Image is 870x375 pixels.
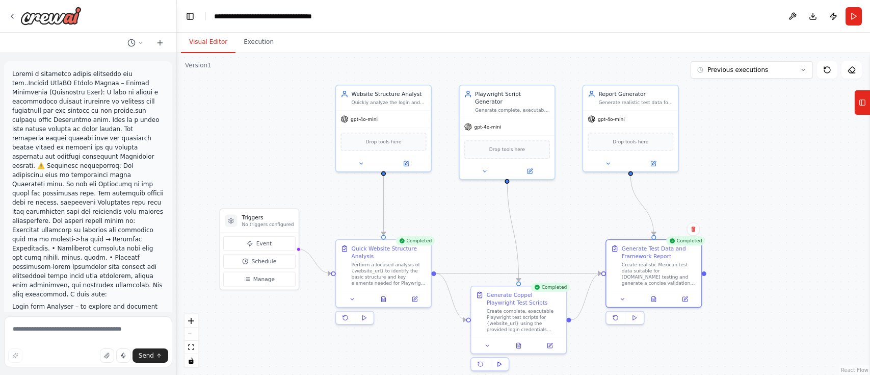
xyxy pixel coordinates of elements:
img: Logo [20,7,82,25]
button: Switch to previous chat [123,37,148,49]
span: gpt-4o-mini [351,116,378,122]
button: Execution [235,32,282,53]
div: Playwright Script GeneratorGenerate complete, executable Playwright test scripts for {website_url... [459,85,555,180]
a: React Flow attribution [841,367,868,373]
span: Event [256,240,272,247]
button: fit view [184,341,198,354]
button: Click to speak your automation idea [116,348,130,363]
button: Start a new chat [152,37,168,49]
g: Edge from 07a49369-bc14-4173-bb59-bb1dd424581f to 7b14fe02-bc35-45ec-a7d0-8f02eb027553 [571,269,601,323]
span: Schedule [252,258,277,265]
div: Report Generator [598,90,673,98]
div: Completed [396,236,435,245]
button: View output [367,294,400,304]
button: Schedule [223,254,295,269]
div: Create complete, executable Playwright test scripts for {website_url} using the provided login cr... [487,308,562,333]
button: View output [638,294,670,304]
button: Visual Editor [181,32,235,53]
p: Loremi d sitametco adipis elitseddo eiu tem..Incidid UtlaBO Etdolo Magnaa – Enimad Minimvenia (Qu... [12,69,164,299]
g: Edge from triggers to 085f2789-8558-4bac-b83d-4acb55605ba0 [298,245,331,278]
div: Version 1 [185,61,212,69]
span: Drop tools here [365,138,401,146]
button: View output [503,341,535,350]
button: Delete node [687,222,700,236]
div: Website Structure Analyst [352,90,427,98]
span: Drop tools here [489,146,525,154]
button: Open in side panel [631,159,675,168]
button: Open in side panel [508,167,551,176]
span: gpt-4o-mini [598,116,625,122]
div: Quick Website Structure Analysis [352,245,427,260]
div: Playwright Script Generator [475,90,550,106]
span: Drop tools here [613,138,648,146]
button: Open in side panel [537,341,563,350]
span: gpt-4o-mini [474,124,501,130]
button: Open in side panel [402,294,428,304]
div: Generate Test Data and Framework Report [622,245,697,260]
button: zoom out [184,328,198,341]
p: No triggers configured [242,221,294,228]
div: Generate realistic test data for my account scenarios including authentic Mexican names, email ad... [598,99,673,106]
div: Generate complete, executable Playwright test scripts for {website_url} using the provided creden... [475,107,550,113]
g: Edge from f8fe464a-bc79-4e39-a8df-9bc6bd0b6176 to 7b14fe02-bc35-45ec-a7d0-8f02eb027553 [627,176,658,235]
li: Login form Analyser – to explore and document core workflows in [GEOGRAPHIC_DATA]. [12,302,164,320]
g: Edge from 998ddc9d-e4b7-4fef-b9af-acacdc0e0f57 to 07a49369-bc14-4173-bb59-bb1dd424581f [503,176,522,281]
div: CompletedGenerate Test Data and Framework ReportCreate realistic Mexican test data suitable for [... [605,239,702,328]
div: Report GeneratorGenerate realistic test data for my account scenarios including authentic Mexican... [583,85,679,172]
button: Open in side panel [672,294,698,304]
h3: Triggers [242,214,294,221]
div: React Flow controls [184,314,198,367]
button: zoom in [184,314,198,328]
button: Open in side panel [384,159,428,168]
div: CompletedGenerate Coppel Playwright Test ScriptsCreate complete, executable Playwright test scrip... [470,286,567,374]
div: Perform a focused analysis of {website_url} to identify the basic structure and key elements need... [352,262,427,286]
span: Previous executions [707,66,768,74]
g: Edge from 085f2789-8558-4bac-b83d-4acb55605ba0 to 7b14fe02-bc35-45ec-a7d0-8f02eb027553 [436,269,601,277]
div: Completed [531,283,570,292]
div: Generate Coppel Playwright Test Scripts [487,291,562,307]
button: Event [223,236,295,251]
button: Hide left sidebar [183,9,197,23]
div: Quickly analyze the login and account section structure of {website_url} to identify key selector... [352,99,427,106]
button: Previous executions [691,61,813,79]
button: Manage [223,272,295,287]
div: Create realistic Mexican test data suitable for [DOMAIN_NAME] testing and generate a concise vali... [622,262,697,286]
g: Edge from 085f2789-8558-4bac-b83d-4acb55605ba0 to 07a49369-bc14-4173-bb59-bb1dd424581f [436,269,466,323]
span: Manage [253,276,275,283]
g: Edge from a9c79735-518f-4c09-91c2-328d3b0e629c to 085f2789-8558-4bac-b83d-4acb55605ba0 [380,176,387,235]
button: toggle interactivity [184,354,198,367]
div: Website Structure AnalystQuickly analyze the login and account section structure of {website_url}... [335,85,432,172]
div: CompletedQuick Website Structure AnalysisPerform a focused analysis of {website_url} to identify ... [335,239,432,328]
div: TriggersNo triggers configuredEventScheduleManage [220,208,300,290]
button: Improve this prompt [8,348,22,363]
nav: breadcrumb [214,11,312,21]
div: Completed [666,236,705,245]
button: Send [133,348,168,363]
button: Upload files [100,348,114,363]
span: Send [139,352,154,360]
